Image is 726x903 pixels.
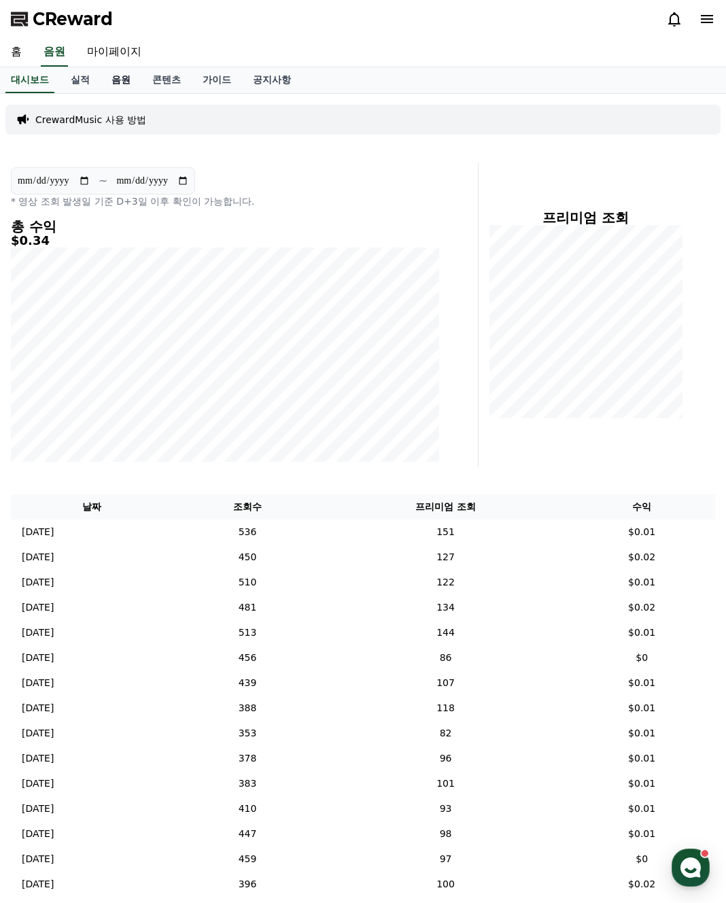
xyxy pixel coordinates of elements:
td: 144 [323,620,569,645]
td: 353 [172,721,322,746]
td: $0.01 [568,570,715,595]
td: 459 [172,847,322,872]
h4: 총 수익 [11,219,440,234]
td: 439 [172,670,322,696]
a: 마이페이지 [76,38,152,67]
td: 101 [323,771,569,796]
td: 93 [323,796,569,821]
a: 가이드 [192,67,242,93]
p: [DATE] [22,575,54,590]
p: [DATE] [22,550,54,564]
p: [DATE] [22,827,54,841]
td: $0.02 [568,545,715,570]
td: 378 [172,746,322,771]
p: * 영상 조회 발생일 기준 D+3일 이후 확인이 가능합니다. [11,194,440,208]
td: 122 [323,570,569,595]
a: 대시보드 [5,67,54,93]
td: 447 [172,821,322,847]
td: $0.01 [568,721,715,746]
span: 대화 [124,452,141,463]
td: 96 [323,746,569,771]
td: 456 [172,645,322,670]
td: 86 [323,645,569,670]
p: [DATE] [22,877,54,891]
p: [DATE] [22,751,54,766]
td: 134 [323,595,569,620]
td: 107 [323,670,569,696]
td: 118 [323,696,569,721]
p: [DATE] [22,651,54,665]
p: [DATE] [22,777,54,791]
p: [DATE] [22,726,54,740]
td: $0.01 [568,696,715,721]
td: 151 [323,519,569,545]
td: 82 [323,721,569,746]
td: 383 [172,771,322,796]
td: $0.02 [568,595,715,620]
td: $0.01 [568,620,715,645]
h5: $0.34 [11,234,440,248]
td: 450 [172,545,322,570]
a: CReward [11,8,113,30]
td: $0 [568,645,715,670]
a: 실적 [60,67,101,93]
p: [DATE] [22,525,54,539]
a: 콘텐츠 [141,67,192,93]
a: 음원 [41,38,68,67]
a: 홈 [4,431,90,465]
td: 481 [172,595,322,620]
h4: 프리미엄 조회 [489,210,682,225]
th: 조회수 [172,494,322,519]
a: CrewardMusic 사용 방법 [35,113,146,126]
td: 536 [172,519,322,545]
td: 388 [172,696,322,721]
td: $0 [568,847,715,872]
p: [DATE] [22,600,54,615]
th: 프리미엄 조회 [323,494,569,519]
p: [DATE] [22,802,54,816]
td: $0.01 [568,821,715,847]
p: [DATE] [22,676,54,690]
td: 510 [172,570,322,595]
td: $0.01 [568,519,715,545]
td: $0.01 [568,670,715,696]
td: 100 [323,872,569,897]
td: 127 [323,545,569,570]
a: 설정 [175,431,261,465]
td: $0.02 [568,872,715,897]
span: 설정 [210,451,226,462]
td: 410 [172,796,322,821]
p: [DATE] [22,701,54,715]
td: $0.01 [568,796,715,821]
td: 98 [323,821,569,847]
td: $0.01 [568,746,715,771]
span: 홈 [43,451,51,462]
span: CReward [33,8,113,30]
td: 513 [172,620,322,645]
th: 수익 [568,494,715,519]
p: [DATE] [22,626,54,640]
th: 날짜 [11,494,172,519]
p: [DATE] [22,852,54,866]
a: 공지사항 [242,67,302,93]
p: ~ [99,173,107,189]
td: 396 [172,872,322,897]
td: 97 [323,847,569,872]
a: 음원 [101,67,141,93]
a: 대화 [90,431,175,465]
td: $0.01 [568,771,715,796]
